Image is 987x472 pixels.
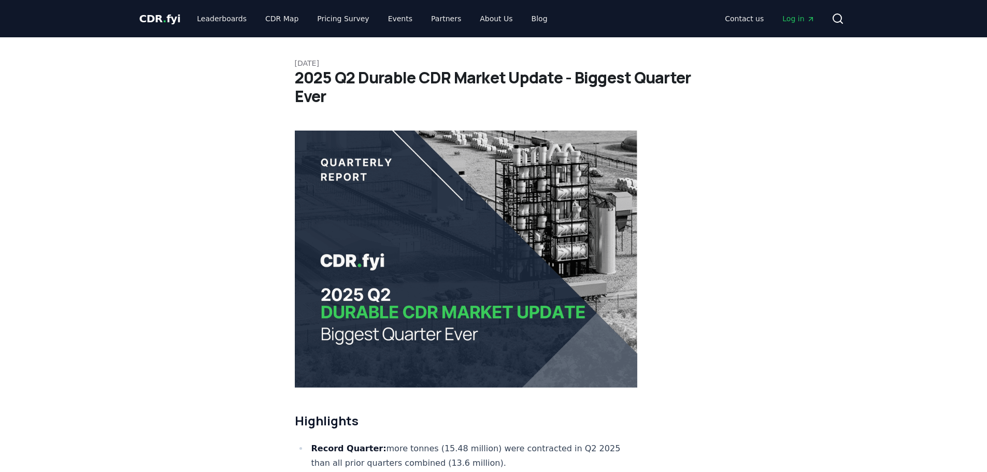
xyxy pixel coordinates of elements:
[471,9,521,28] a: About Us
[295,68,693,106] h1: 2025 Q2 Durable CDR Market Update - Biggest Quarter Ever
[139,12,181,25] span: CDR fyi
[380,9,421,28] a: Events
[139,11,181,26] a: CDR.fyi
[189,9,555,28] nav: Main
[774,9,823,28] a: Log in
[189,9,255,28] a: Leaderboards
[295,412,638,429] h2: Highlights
[311,444,387,453] strong: Record Quarter:
[717,9,823,28] nav: Main
[423,9,469,28] a: Partners
[257,9,307,28] a: CDR Map
[309,9,377,28] a: Pricing Survey
[308,441,638,470] li: more tonnes (15.48 million) were contracted in Q2 2025 than all prior quarters combined (13.6 mil...
[782,13,814,24] span: Log in
[295,131,638,388] img: blog post image
[295,58,693,68] p: [DATE]
[717,9,772,28] a: Contact us
[523,9,556,28] a: Blog
[163,12,166,25] span: .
